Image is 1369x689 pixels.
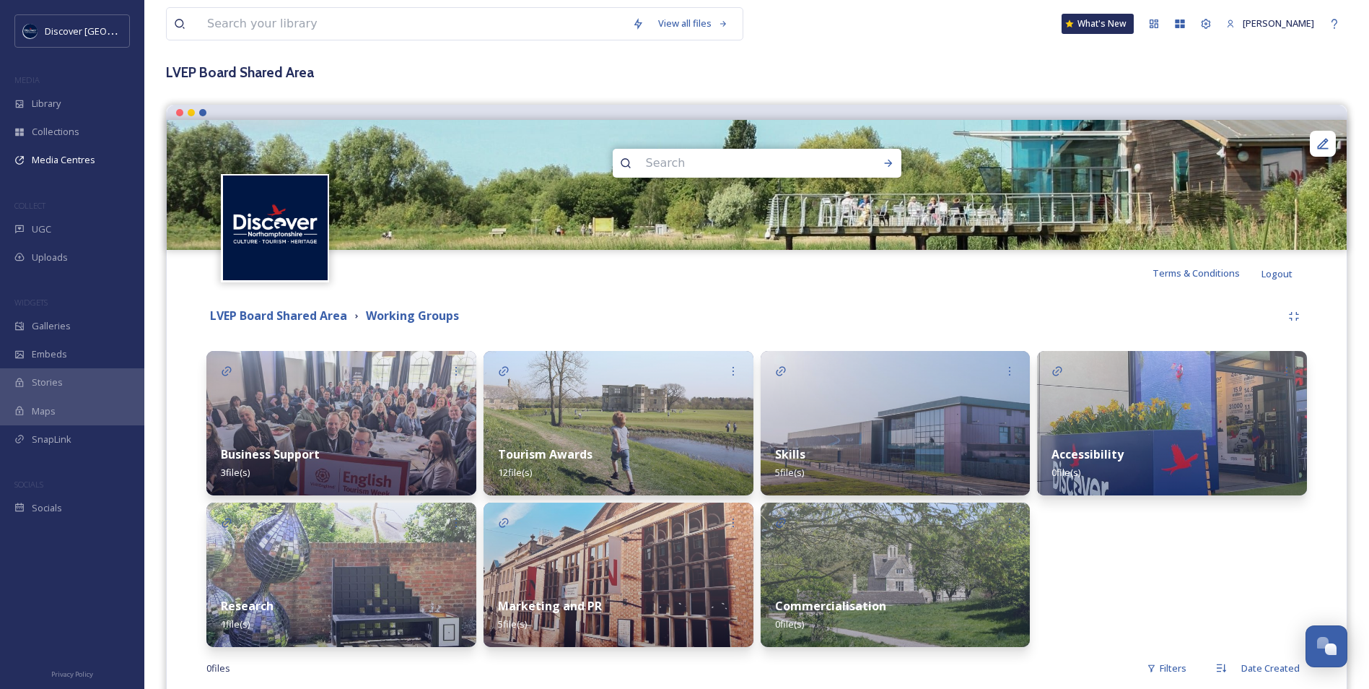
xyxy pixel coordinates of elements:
[366,308,459,324] strong: Working Groups
[32,319,71,333] span: Galleries
[32,404,56,418] span: Maps
[223,175,328,280] img: Untitled%20design%20%282%29.png
[206,662,230,675] span: 0 file s
[498,598,602,614] strong: Marketing and PR
[166,62,1347,83] h3: LVEP Board Shared Area
[1153,264,1261,282] a: Terms & Conditions
[775,466,804,479] span: 5 file(s)
[14,200,45,211] span: COLLECT
[32,97,61,110] span: Library
[498,446,592,462] strong: Tourism Awards
[221,598,274,614] strong: Research
[1051,446,1124,462] strong: Accessibility
[14,479,43,490] span: SOCIALS
[484,351,753,495] img: 0c84a837-7e82-45db-8c4d-a7cc46ec2f26.jpg
[1261,267,1293,280] span: Logout
[32,125,79,139] span: Collections
[14,74,40,85] span: MEDIA
[32,376,63,389] span: Stories
[221,446,320,462] strong: Business Support
[761,351,1031,495] img: dfde90a7-404b-45e6-9575-8ff9313f1f1e.jpg
[498,617,527,630] span: 5 file(s)
[1062,14,1134,34] a: What's New
[639,147,836,179] input: Search
[775,598,886,614] strong: Commercialisation
[51,664,93,682] a: Privacy Policy
[221,617,250,630] span: 1 file(s)
[32,501,62,515] span: Socials
[221,466,250,479] span: 3 file(s)
[14,297,48,308] span: WIDGETS
[200,8,625,40] input: Search your library
[32,153,95,167] span: Media Centres
[206,503,476,647] img: 90641690-aca4-43a0-933d-c67e68adbf8c.jpg
[651,9,735,38] a: View all files
[32,251,68,264] span: Uploads
[761,503,1031,647] img: c4e085e7-d2cf-4970-b97d-80dbedaae66f.jpg
[775,446,805,462] strong: Skills
[484,503,753,647] img: d0b0ae60-025d-492c-aa3f-eb11bea9cc91.jpg
[206,351,476,495] img: 1e2dbd8a-cd09-4f77-a8f9-3a9a93719042.jpg
[167,120,1347,250] img: Stanwick Lakes.jpg
[1140,654,1194,682] div: Filters
[1234,654,1307,682] div: Date Created
[32,222,51,236] span: UGC
[1219,9,1321,38] a: [PERSON_NAME]
[32,347,67,361] span: Embeds
[1243,17,1314,30] span: [PERSON_NAME]
[775,617,804,630] span: 0 file(s)
[1051,466,1080,479] span: 0 file(s)
[1153,266,1240,279] span: Terms & Conditions
[45,24,176,38] span: Discover [GEOGRAPHIC_DATA]
[23,24,38,38] img: Untitled%20design%20%282%29.png
[1037,351,1307,495] img: 99416d89-c4b5-4178-9d70-76aeacb62484.jpg
[51,669,93,679] span: Privacy Policy
[32,433,71,446] span: SnapLink
[1305,625,1347,667] button: Open Chat
[210,308,347,324] strong: LVEP Board Shared Area
[498,466,532,479] span: 12 file(s)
